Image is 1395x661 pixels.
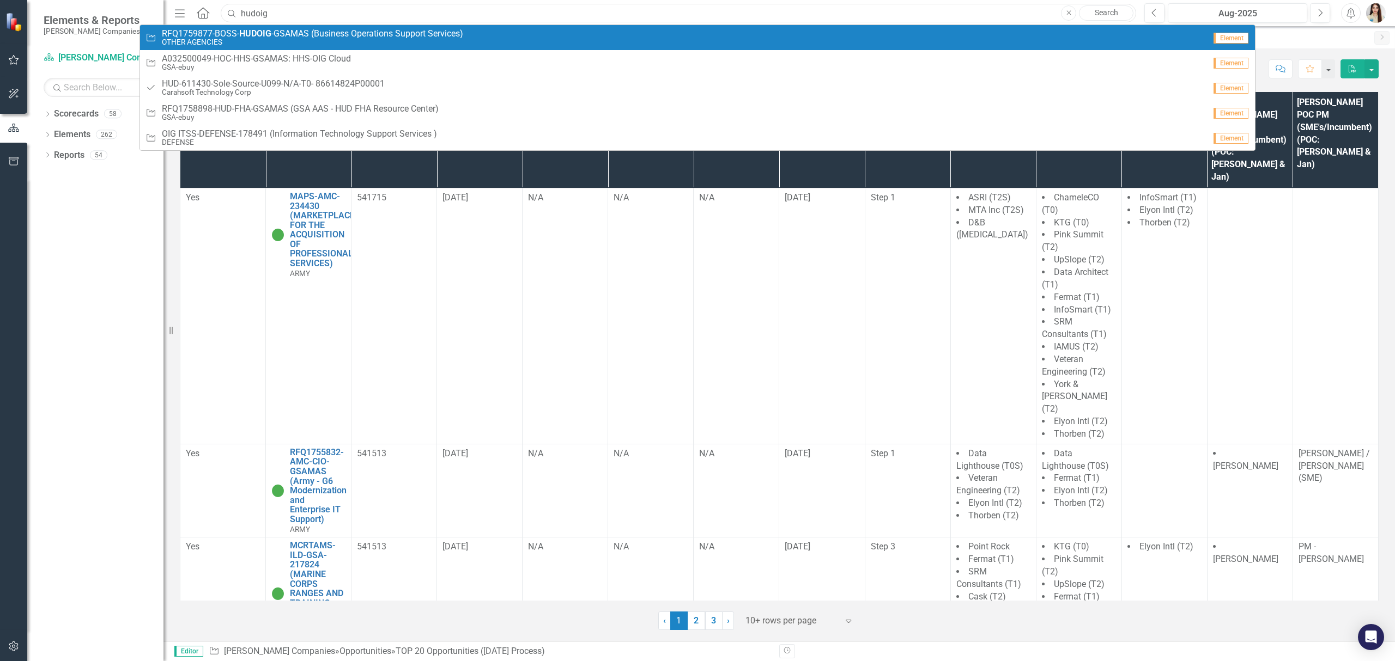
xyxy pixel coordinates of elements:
[523,537,608,650] td: Double-Click to Edit
[271,228,284,241] img: Active
[1366,3,1386,23] img: Janieva Castro
[663,615,666,626] span: ‹
[1207,444,1293,537] td: Double-Click to Edit
[699,192,773,204] div: N/A
[968,541,1010,552] span: Point Rock
[1042,448,1109,471] span: Data Lighthouse (T0S)
[162,54,351,64] span: A032500049-HOC-HHS-GSAMAS: HHS-OIG Cloud
[44,27,140,35] small: [PERSON_NAME] Companies
[290,448,347,524] a: RFQ1755832-AMC-CIO-GSAMAS (Army - G6 Modernization and Enterprise IT Support)
[956,473,1020,495] span: Veteran Engineering (T2)
[1042,379,1107,414] span: York & [PERSON_NAME] (T2)
[1042,267,1108,290] span: Data Architect (T1)
[1214,58,1248,69] span: Element
[339,646,391,656] a: Opportunities
[396,646,545,656] div: TOP 20 Opportunities ([DATE] Process)
[865,537,950,650] td: Double-Click to Edit
[442,192,468,203] span: [DATE]
[271,484,284,497] img: Active
[1054,473,1100,483] span: Fermat (T1)
[140,75,1255,100] a: HUD-611430-Sole-Source-U099-N/A-T0- 86614824P00001Carahsoft Technology CorpElement
[5,12,25,31] img: ClearPoint Strategy
[162,104,439,114] span: RFQ1758898-HUD-FHA-GSAMAS (GSA AAS - HUD FHA Resource Center)
[44,14,140,27] span: Elements & Reports
[871,448,895,458] span: Step 1
[54,128,90,141] a: Elements
[968,554,1014,564] span: Fermat (T1)
[779,537,865,650] td: Double-Click to Edit
[1213,554,1278,564] span: [PERSON_NAME]
[1139,192,1197,203] span: InfoSmart (T1)
[871,192,895,203] span: Step 1
[1079,5,1133,21] a: Search
[865,444,950,537] td: Double-Click to Edit
[699,541,773,553] div: N/A
[694,537,779,650] td: Double-Click to Edit
[442,541,468,552] span: [DATE]
[44,52,153,64] a: [PERSON_NAME] Companies
[694,188,779,444] td: Double-Click to Edit
[351,188,437,444] td: Double-Click to Edit
[1042,354,1106,377] span: Veteran Engineering (T2)
[437,188,523,444] td: Double-Click to Edit
[180,444,266,537] td: Double-Click to Edit
[437,537,523,650] td: Double-Click to Edit
[1036,537,1121,650] td: Double-Click to Edit
[1293,537,1378,650] td: Double-Click to Edit
[1121,444,1207,537] td: Double-Click to Edit
[614,192,688,204] div: N/A
[1293,188,1378,444] td: Double-Click to Edit
[1036,444,1121,537] td: Double-Click to Edit
[956,566,1021,589] span: SRM Consultants (T1)
[1054,429,1105,439] span: Thorben (T2)
[614,448,688,460] div: N/A
[950,444,1036,537] td: Double-Click to Edit
[1042,229,1103,252] span: Pink Summit (T2)
[1214,33,1248,44] span: Element
[865,188,950,444] td: Double-Click to Edit
[871,541,895,552] span: Step 3
[180,537,266,650] td: Double-Click to Edit
[140,25,1255,50] a: RFQ1759877-BOSS-HUDOIG-GSAMAS (Business Operations Support Services)OTHER AGENCIESElement
[1299,541,1364,564] span: PM - [PERSON_NAME]
[162,63,351,71] small: GSA-ebuy
[357,541,386,552] span: 541513
[688,611,705,630] a: 2
[1054,541,1089,552] span: KTG (T0)
[271,587,284,600] img: Active
[44,78,153,97] input: Search Below...
[1042,554,1103,577] span: Pink Summit (T2)
[54,149,84,162] a: Reports
[162,138,437,146] small: DEFENSE
[950,537,1036,650] td: Double-Click to Edit
[1054,416,1108,426] span: Elyon Intl (T2)
[1054,292,1100,302] span: Fermat (T1)
[528,541,602,553] div: N/A
[162,113,439,121] small: GSA-ebuy
[266,188,351,444] td: Double-Click to Edit Right Click for Context Menu
[96,130,117,139] div: 262
[950,188,1036,444] td: Double-Click to Edit
[266,444,351,537] td: Double-Click to Edit Right Click for Context Menu
[779,188,865,444] td: Double-Click to Edit
[209,645,771,658] div: » »
[290,269,310,278] span: ARMY
[1054,485,1108,495] span: Elyon Intl (T2)
[968,510,1019,521] span: Thorben (T2)
[1214,83,1248,94] span: Element
[1168,3,1307,23] button: Aug-2025
[1036,188,1121,444] td: Double-Click to Edit
[162,79,385,89] span: HUD-611430-Sole-Source-U099-N/A-T0- 86614824P00001
[162,88,385,96] small: Carahsoft Technology Corp
[180,188,266,444] td: Double-Click to Edit
[608,444,694,537] td: Double-Click to Edit
[1121,188,1207,444] td: Double-Click to Edit
[1042,192,1099,215] span: ChameleCO (T0)
[290,192,355,268] a: MAPS-AMC-234430 (MARKETPLACE FOR THE ACQUISITION OF PROFESSIONAL SERVICES)
[221,4,1136,23] input: Search ClearPoint...
[351,444,437,537] td: Double-Click to Edit
[694,444,779,537] td: Double-Click to Edit
[1054,217,1089,228] span: KTG (T0)
[140,100,1255,125] a: RFQ1758898-HUD-FHA-GSAMAS (GSA AAS - HUD FHA Resource Center)GSA-ebuyElement
[224,646,335,656] a: [PERSON_NAME] Companies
